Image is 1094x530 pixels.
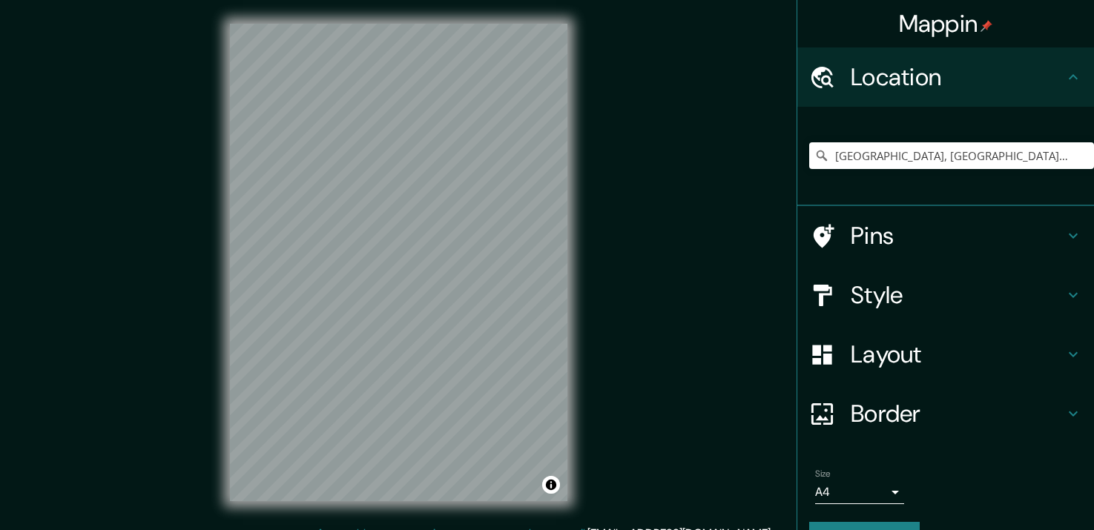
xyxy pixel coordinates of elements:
[981,20,992,32] img: pin-icon.png
[899,9,993,39] h4: Mappin
[809,142,1094,169] input: Pick your city or area
[797,265,1094,325] div: Style
[815,468,831,480] label: Size
[851,221,1064,251] h4: Pins
[851,399,1064,428] h4: Border
[797,206,1094,265] div: Pins
[851,280,1064,310] h4: Style
[230,24,567,501] canvas: Map
[815,480,904,504] div: A4
[851,62,1064,92] h4: Location
[797,384,1094,443] div: Border
[542,476,560,494] button: Toggle attribution
[851,339,1064,369] h4: Layout
[797,47,1094,107] div: Location
[797,325,1094,384] div: Layout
